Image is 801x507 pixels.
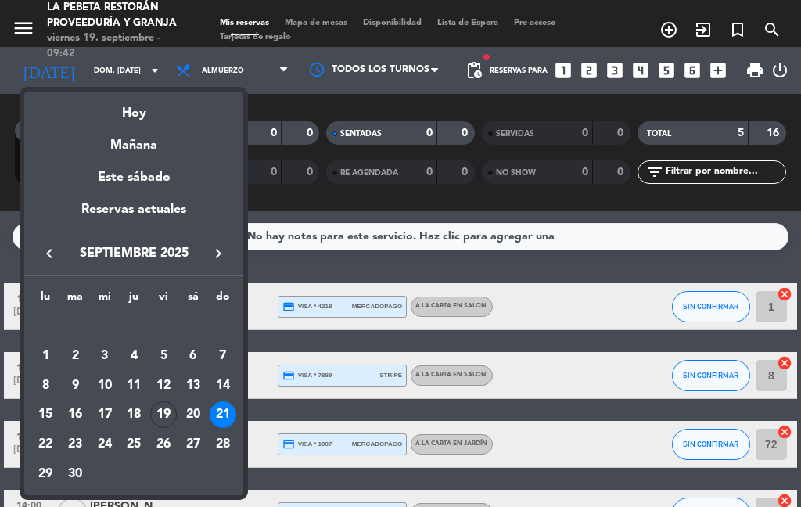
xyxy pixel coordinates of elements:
[92,431,118,458] div: 24
[150,431,177,458] div: 26
[31,459,60,489] td: 29 de septiembre de 2025
[35,243,63,264] button: keyboard_arrow_left
[150,401,177,428] div: 19
[90,430,120,459] td: 24 de septiembre de 2025
[120,341,149,371] td: 4 de septiembre de 2025
[149,288,178,312] th: viernes
[178,400,208,430] td: 20 de septiembre de 2025
[210,372,236,399] div: 14
[24,156,243,200] div: Este sábado
[60,459,90,489] td: 30 de septiembre de 2025
[149,371,178,401] td: 12 de septiembre de 2025
[60,400,90,430] td: 16 de septiembre de 2025
[62,431,88,458] div: 23
[63,243,204,264] span: septiembre 2025
[60,341,90,371] td: 2 de septiembre de 2025
[178,288,208,312] th: sábado
[120,431,147,458] div: 25
[210,343,236,369] div: 7
[92,343,118,369] div: 3
[92,401,118,428] div: 17
[62,401,88,428] div: 16
[62,461,88,487] div: 30
[120,343,147,369] div: 4
[92,372,118,399] div: 10
[150,343,177,369] div: 5
[32,343,59,369] div: 1
[208,341,238,371] td: 7 de septiembre de 2025
[204,243,232,264] button: keyboard_arrow_right
[210,401,236,428] div: 21
[32,461,59,487] div: 29
[62,343,88,369] div: 2
[31,400,60,430] td: 15 de septiembre de 2025
[24,124,243,156] div: Mañana
[90,288,120,312] th: miércoles
[208,288,238,312] th: domingo
[32,372,59,399] div: 8
[60,288,90,312] th: martes
[60,430,90,459] td: 23 de septiembre de 2025
[210,431,236,458] div: 28
[178,430,208,459] td: 27 de septiembre de 2025
[31,288,60,312] th: lunes
[31,430,60,459] td: 22 de septiembre de 2025
[120,430,149,459] td: 25 de septiembre de 2025
[180,431,207,458] div: 27
[149,400,178,430] td: 19 de septiembre de 2025
[208,400,238,430] td: 21 de septiembre de 2025
[208,430,238,459] td: 28 de septiembre de 2025
[40,244,59,263] i: keyboard_arrow_left
[31,371,60,401] td: 8 de septiembre de 2025
[90,341,120,371] td: 3 de septiembre de 2025
[24,200,243,232] div: Reservas actuales
[209,244,228,263] i: keyboard_arrow_right
[90,400,120,430] td: 17 de septiembre de 2025
[32,431,59,458] div: 22
[31,341,60,371] td: 1 de septiembre de 2025
[60,371,90,401] td: 9 de septiembre de 2025
[120,288,149,312] th: jueves
[150,372,177,399] div: 12
[120,371,149,401] td: 11 de septiembre de 2025
[120,401,147,428] div: 18
[31,311,237,341] td: SEP.
[149,430,178,459] td: 26 de septiembre de 2025
[120,372,147,399] div: 11
[178,341,208,371] td: 6 de septiembre de 2025
[180,401,207,428] div: 20
[208,371,238,401] td: 14 de septiembre de 2025
[90,371,120,401] td: 10 de septiembre de 2025
[24,92,243,124] div: Hoy
[62,372,88,399] div: 9
[32,401,59,428] div: 15
[149,341,178,371] td: 5 de septiembre de 2025
[178,371,208,401] td: 13 de septiembre de 2025
[120,400,149,430] td: 18 de septiembre de 2025
[180,372,207,399] div: 13
[180,343,207,369] div: 6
